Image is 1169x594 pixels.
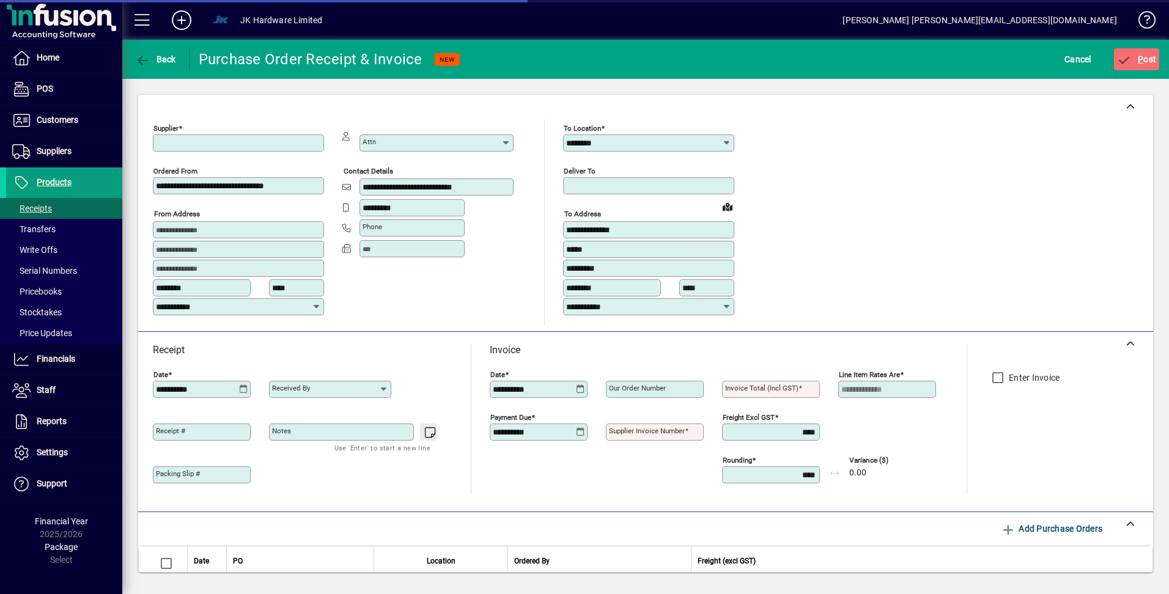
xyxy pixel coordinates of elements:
[233,554,367,568] div: PO
[609,384,666,392] mat-label: Our order number
[6,344,122,375] a: Financials
[162,9,201,31] button: Add
[6,136,122,167] a: Suppliers
[37,416,67,426] span: Reports
[201,9,240,31] button: Profile
[490,413,531,422] mat-label: Payment due
[153,370,168,379] mat-label: Date
[564,167,596,175] mat-label: Deliver To
[725,384,798,392] mat-label: Invoice Total (incl GST)
[135,54,176,64] span: Back
[334,441,430,455] mat-hint: Use 'Enter' to start a new line
[194,554,209,568] span: Date
[6,105,122,136] a: Customers
[153,124,179,133] mat-label: Supplier
[240,10,322,30] div: JK Hardware Limited
[132,48,179,70] button: Back
[849,468,866,478] span: 0.00
[12,224,56,234] span: Transfers
[6,198,122,219] a: Receipts
[6,375,122,406] a: Staff
[6,260,122,281] a: Serial Numbers
[272,427,291,435] mat-label: Notes
[37,177,72,187] span: Products
[440,56,455,64] span: NEW
[37,447,68,457] span: Settings
[35,516,88,526] span: Financial Year
[363,222,382,231] mat-label: Phone
[6,438,122,468] a: Settings
[718,197,737,216] a: View on map
[1061,48,1094,70] button: Cancel
[6,406,122,437] a: Reports
[153,167,197,175] mat-label: Ordered from
[723,413,775,422] mat-label: Freight excl GST
[37,53,59,62] span: Home
[272,384,310,392] mat-label: Received by
[996,518,1107,540] button: Add Purchase Orders
[564,124,601,133] mat-label: To location
[1006,372,1060,384] label: Enter Invoice
[1138,54,1143,64] span: P
[1064,50,1091,69] span: Cancel
[1117,54,1157,64] span: ost
[6,323,122,343] a: Price Updates
[37,354,75,364] span: Financials
[6,219,122,240] a: Transfers
[12,204,52,213] span: Receipts
[6,281,122,302] a: Pricebooks
[37,84,53,94] span: POS
[6,469,122,499] a: Support
[427,554,455,568] span: Location
[6,43,122,73] a: Home
[37,479,67,488] span: Support
[37,385,56,395] span: Staff
[6,74,122,105] a: POS
[698,554,1137,568] div: Freight (excl GST)
[156,469,200,478] mat-label: Packing Slip #
[723,456,752,464] mat-label: Rounding
[849,457,923,464] span: Variance ($)
[37,115,78,125] span: Customers
[194,554,220,568] div: Date
[1114,48,1160,70] button: Post
[6,240,122,260] a: Write Offs
[490,370,505,379] mat-label: Date
[12,287,62,296] span: Pricebooks
[1001,519,1102,538] span: Add Purchase Orders
[1129,2,1154,42] a: Knowledge Base
[609,427,685,435] mat-label: Supplier invoice number
[233,554,243,568] span: PO
[37,146,72,156] span: Suppliers
[12,245,57,255] span: Write Offs
[122,48,190,70] app-page-header-button: Back
[156,427,185,435] mat-label: Receipt #
[839,370,900,379] mat-label: Line item rates are
[12,266,77,276] span: Serial Numbers
[514,554,550,568] span: Ordered By
[698,554,756,568] span: Freight (excl GST)
[12,328,72,338] span: Price Updates
[12,307,62,317] span: Stocktakes
[363,137,376,146] mat-label: Attn
[843,10,1117,30] div: [PERSON_NAME] [PERSON_NAME][EMAIL_ADDRESS][DOMAIN_NAME]
[45,542,78,552] span: Package
[514,554,685,568] div: Ordered By
[199,50,422,69] div: Purchase Order Receipt & Invoice
[6,302,122,323] a: Stocktakes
